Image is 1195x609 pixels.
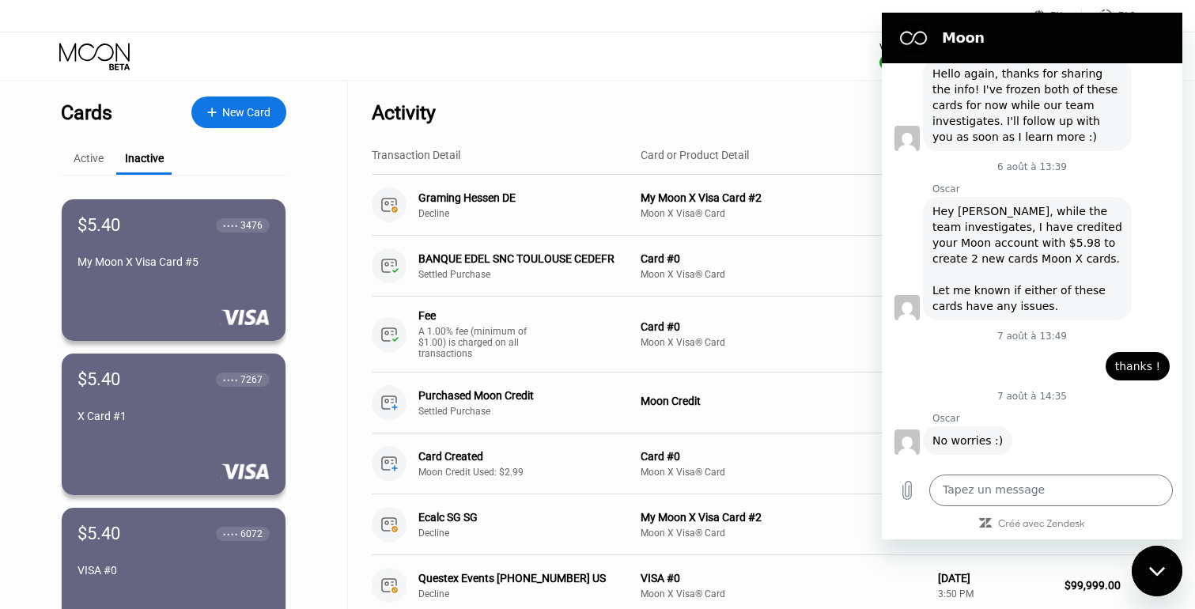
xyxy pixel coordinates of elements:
[879,42,989,53] div: Visa Monthly Spend Limit
[222,106,270,119] div: New Card
[641,588,925,600] div: Moon X Visa® Card
[1132,546,1182,596] iframe: Bouton de lancement de la fenêtre de messagerie, conversation en cours
[882,13,1182,539] iframe: Fenêtre de messagerie
[240,374,263,385] div: 7267
[372,297,1136,373] div: FeeA 1.00% fee (minimum of $1.00) is charged on all transactionsCard #0Moon X Visa® Card[DATE]1:0...
[418,309,529,322] div: Fee
[125,152,164,165] div: Inactive
[372,149,460,161] div: Transaction Detail
[418,326,537,359] div: A 1.00% fee (minimum of $1.00) is charged on all transactions
[78,369,120,389] div: $5.40
[61,101,112,124] div: Cards
[240,220,263,231] div: 3476
[372,101,436,124] div: Activity
[418,467,649,478] div: Moon Credit Used: $2.99
[641,450,925,463] div: Card #0
[641,337,925,348] div: Moon X Visa® Card
[641,191,925,204] div: My Moon X Visa Card #2
[74,152,104,165] div: Active
[641,528,925,539] div: Moon X Visa® Card
[372,175,1136,236] div: Graming Hessen DEDeclineMy Moon X Visa Card #2Moon X Visa® Card[DATE]4:54 PM$12.00
[418,528,649,539] div: Decline
[641,467,925,478] div: Moon X Visa® Card
[1050,10,1063,21] div: EN
[641,572,925,584] div: VISA #0
[418,269,649,280] div: Settled Purchase
[1034,8,1082,24] div: EN
[641,269,925,280] div: Moon X Visa® Card
[372,494,1136,555] div: Ecalc SG SGDeclineMy Moon X Visa Card #2Moon X Visa® Card[DATE]4:45 AM$17.98
[78,255,270,268] div: My Moon X Visa Card #5
[62,199,286,341] div: $5.40● ● ● ●3476My Moon X Visa Card #5
[418,208,649,219] div: Decline
[240,528,263,539] div: 6072
[78,564,270,577] div: VISA #0
[223,377,238,382] div: ● ● ● ●
[879,42,989,70] div: Visa Monthly Spend Limit$176.18/$4,000.00
[641,149,749,161] div: Card or Product Detail
[938,588,1052,600] div: 3:50 PM
[938,572,1052,584] div: [DATE]
[418,191,633,204] div: Graming Hessen DE
[418,406,649,417] div: Settled Purchase
[1118,10,1136,21] div: FAQ
[641,395,925,407] div: Moon Credit
[78,410,270,422] div: X Card #1
[418,588,649,600] div: Decline
[418,572,633,584] div: Questex Events [PHONE_NUMBER] US
[372,236,1136,297] div: BANQUE EDEL SNC TOULOUSE CEDEFRSettled PurchaseCard #0Moon X Visa® Card[DATE]1:04 PM$176.17
[418,389,633,402] div: Purchased Moon Credit
[641,511,925,524] div: My Moon X Visa Card #2
[418,252,633,265] div: BANQUE EDEL SNC TOULOUSE CEDEFR
[191,96,286,128] div: New Card
[372,373,1136,433] div: Purchased Moon CreditSettled PurchaseMoon Credit[DATE]12:58 PM$180.01
[372,433,1136,494] div: Card CreatedMoon Credit Used: $2.99Card #0Moon X Visa® Card[DATE]1:50 PM$2.99
[641,320,925,333] div: Card #0
[418,511,633,524] div: Ecalc SG SG
[223,531,238,536] div: ● ● ● ●
[62,354,286,495] div: $5.40● ● ● ●7267X Card #1
[1082,8,1136,24] div: FAQ
[78,215,120,235] div: $5.40
[78,524,120,543] div: $5.40
[1065,579,1136,592] div: $99,999.00
[223,223,238,228] div: ● ● ● ●
[641,252,925,265] div: Card #0
[418,450,633,463] div: Card Created
[641,208,925,219] div: Moon X Visa® Card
